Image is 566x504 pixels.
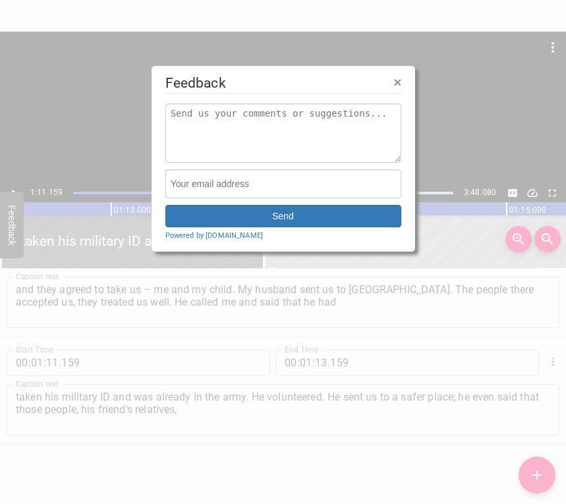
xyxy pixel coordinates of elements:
legend: Feedback [165,73,401,94]
a: Powered by [DOMAIN_NAME] [165,231,264,241]
button: Close [393,75,401,89]
input: Your email address [165,169,401,198]
span: × [393,74,401,90]
textarea: Send us your comments or suggestions... [165,103,401,163]
button: Send [165,205,401,227]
